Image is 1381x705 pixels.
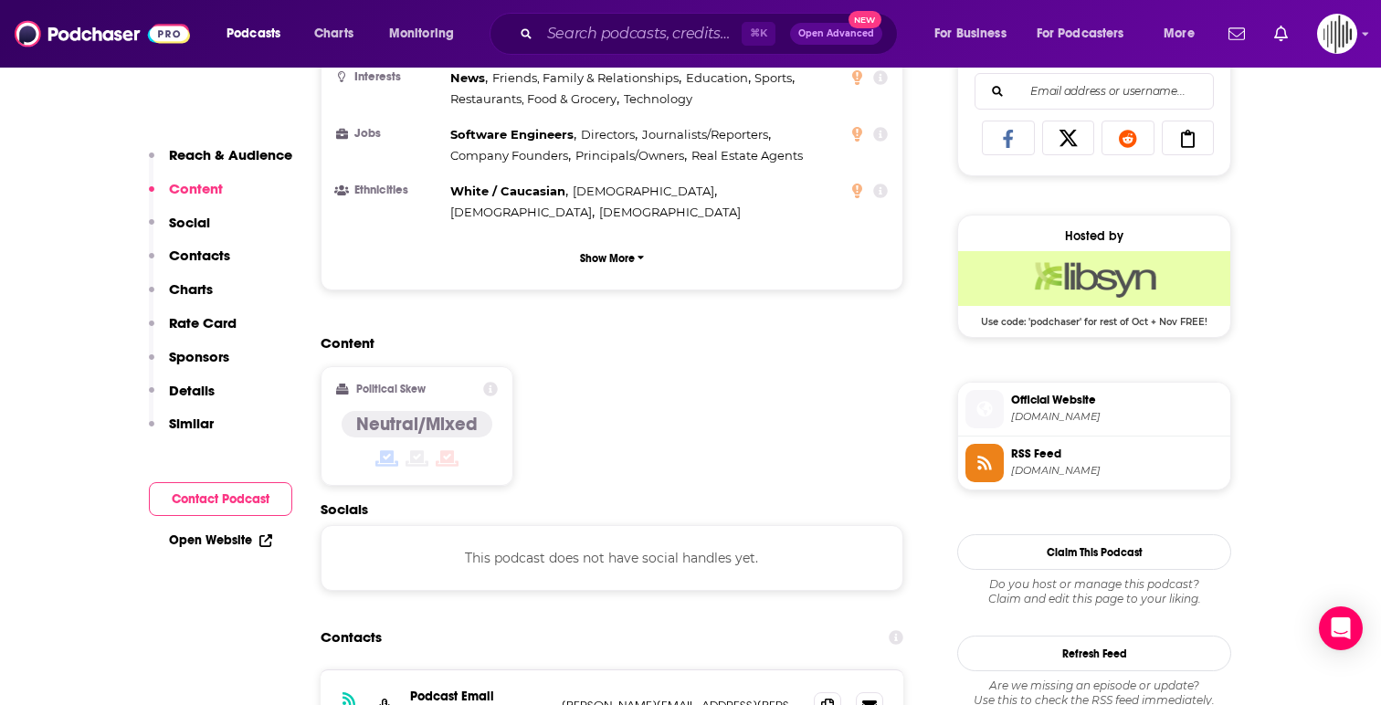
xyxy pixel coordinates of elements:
span: Journalists/Reporters [642,127,768,142]
span: ⌘ K [742,22,775,46]
div: Hosted by [958,228,1230,244]
span: , [575,145,687,166]
button: Show More [336,241,888,275]
span: Do you host or manage this podcast? [957,577,1231,592]
a: Show notifications dropdown [1267,18,1295,49]
a: Copy Link [1162,121,1215,155]
span: Software Engineers [450,127,574,142]
span: Official Website [1011,392,1223,408]
span: Education [686,70,748,85]
span: Sports [754,70,792,85]
span: , [450,68,488,89]
input: Email address or username... [990,74,1198,109]
a: Show notifications dropdown [1221,18,1252,49]
button: open menu [376,19,478,48]
p: Details [169,382,215,399]
div: This podcast does not have social handles yet. [321,525,903,591]
span: Company Founders [450,148,568,163]
p: Social [169,214,210,231]
span: For Podcasters [1037,21,1124,47]
div: Claim and edit this page to your liking. [957,577,1231,606]
button: Open AdvancedNew [790,23,882,45]
button: Contact Podcast [149,482,292,516]
p: Charts [169,280,213,298]
h3: Jobs [336,128,443,140]
span: More [1164,21,1195,47]
button: Social [149,214,210,247]
span: Friends, Family & Relationships [492,70,679,85]
h3: Interests [336,71,443,83]
h2: Socials [321,500,903,518]
a: Official Website[DOMAIN_NAME] [965,390,1223,428]
span: , [642,124,771,145]
h3: Ethnicities [336,184,443,196]
span: [DEMOGRAPHIC_DATA] [450,205,592,219]
span: Technology [624,91,692,106]
span: fixedincomein15.libsyn.com [1011,464,1223,478]
span: Principals/Owners [575,148,684,163]
button: Contacts [149,247,230,280]
button: Reach & Audience [149,146,292,180]
span: Podcasts [227,21,280,47]
span: , [686,68,751,89]
h2: Contacts [321,620,382,655]
span: Use code: 'podchaser' for rest of Oct + Nov FREE! [958,306,1230,328]
input: Search podcasts, credits, & more... [540,19,742,48]
span: , [581,124,638,145]
button: open menu [922,19,1029,48]
button: Show profile menu [1317,14,1357,54]
span: Logged in as gpg2 [1317,14,1357,54]
button: Charts [149,280,213,314]
button: open menu [214,19,304,48]
span: , [754,68,795,89]
h4: Neutral/Mixed [356,413,478,436]
span: Open Advanced [798,29,874,38]
button: Content [149,180,223,214]
a: Podchaser - Follow, Share and Rate Podcasts [15,16,190,51]
span: News [450,70,485,85]
a: Share on Reddit [1102,121,1154,155]
span: RSS Feed [1011,446,1223,462]
a: Open Website [169,532,272,548]
span: , [450,145,571,166]
span: [DEMOGRAPHIC_DATA] [599,205,741,219]
span: , [492,68,681,89]
div: Search followers [975,73,1214,110]
p: Rate Card [169,314,237,331]
a: Charts [302,19,364,48]
p: Similar [169,415,214,432]
p: Podcast Email [410,689,547,704]
p: Sponsors [169,348,229,365]
a: Share on Facebook [982,121,1035,155]
span: Real Estate Agents [691,148,803,163]
p: Show More [580,252,635,265]
button: Rate Card [149,314,237,348]
h2: Content [321,334,889,352]
button: Similar [149,415,214,448]
button: Details [149,382,215,416]
button: open menu [1151,19,1218,48]
img: Libsyn Deal: Use code: 'podchaser' for rest of Oct + Nov FREE! [958,251,1230,306]
span: spglobal.com [1011,410,1223,424]
span: , [573,181,717,202]
span: , [450,202,595,223]
a: RSS Feed[DOMAIN_NAME] [965,444,1223,482]
span: Charts [314,21,353,47]
span: , [450,89,619,110]
span: , [450,181,568,202]
span: New [849,11,881,28]
a: Share on X/Twitter [1042,121,1095,155]
button: Refresh Feed [957,636,1231,671]
p: Reach & Audience [169,146,292,163]
span: White / Caucasian [450,184,565,198]
div: Search podcasts, credits, & more... [507,13,915,55]
div: Open Intercom Messenger [1319,606,1363,650]
p: Contacts [169,247,230,264]
p: Content [169,180,223,197]
img: User Profile [1317,14,1357,54]
span: Restaurants, Food & Grocery [450,91,617,106]
button: Sponsors [149,348,229,382]
a: Libsyn Deal: Use code: 'podchaser' for rest of Oct + Nov FREE! [958,251,1230,326]
span: For Business [934,21,1007,47]
h2: Political Skew [356,383,426,395]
